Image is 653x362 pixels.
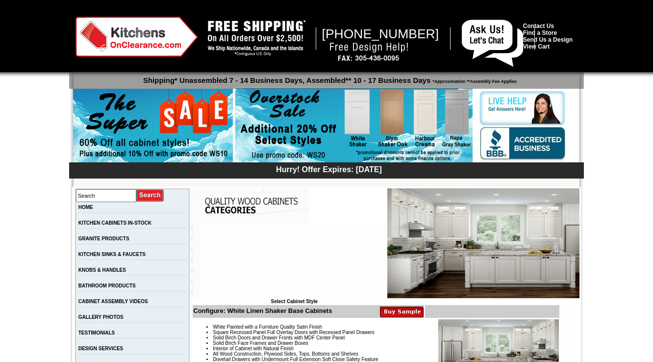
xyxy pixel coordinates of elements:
[193,307,332,314] b: Configure: White Linen Shaker Base Cabinets
[523,23,554,29] a: Contact Us
[74,72,584,84] p: Shipping* Unassembled 7 - 14 Business Days, Assembled** 10 - 17 Business Days
[201,225,387,299] iframe: Browser incompatible
[78,299,148,304] a: CABINET ASSEMBLY VIDEOS
[78,205,93,210] a: HOME
[78,283,136,288] a: BATHROOM PRODUCTS
[523,29,557,36] a: Find a Store
[78,267,126,273] a: KNOBS & HANDLES
[213,335,345,340] span: Solid Birch Doors and Drawer Fronts with MDF Center Panel
[523,36,573,43] a: Send Us a Design
[78,314,124,320] a: GALLERY PHOTOS
[430,77,517,84] span: *Approximation **Assembly Fee Applies
[75,17,198,57] img: Kitchens on Clearance Logo
[74,164,584,174] div: Hurry! Offer Expires: [DATE]
[213,340,308,346] span: Solid Birch Face Frames and Drawer Boxes
[213,324,322,330] span: White Painted with a Furniture Quality Satin Finish
[136,189,164,202] input: Submit
[78,330,115,336] a: TESTIMONIALS
[78,346,124,351] a: DESIGN SERVICES
[78,220,151,226] a: KITCHEN CABINETS IN-STOCK
[387,188,579,298] img: White Linen Shaker
[213,357,378,362] span: Dovetail Drawers with Undermount Full Extension Soft Close Safety Feature
[322,26,439,41] span: [PHONE_NUMBER]
[271,299,318,304] b: Select Cabinet Style
[213,346,294,351] span: Interior of Cabinet with Natural Finish
[523,43,550,50] a: View Cart
[213,351,358,357] span: All Wood Construction, Plywood Sides, Tops, Bottoms and Shelves
[78,252,146,257] a: KITCHEN SINKS & FAUCETS
[213,330,375,335] span: Square Recessed Panel Full Overlay Doors with Recessed Panel Drawers
[78,236,129,241] a: GRANITE PRODUCTS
